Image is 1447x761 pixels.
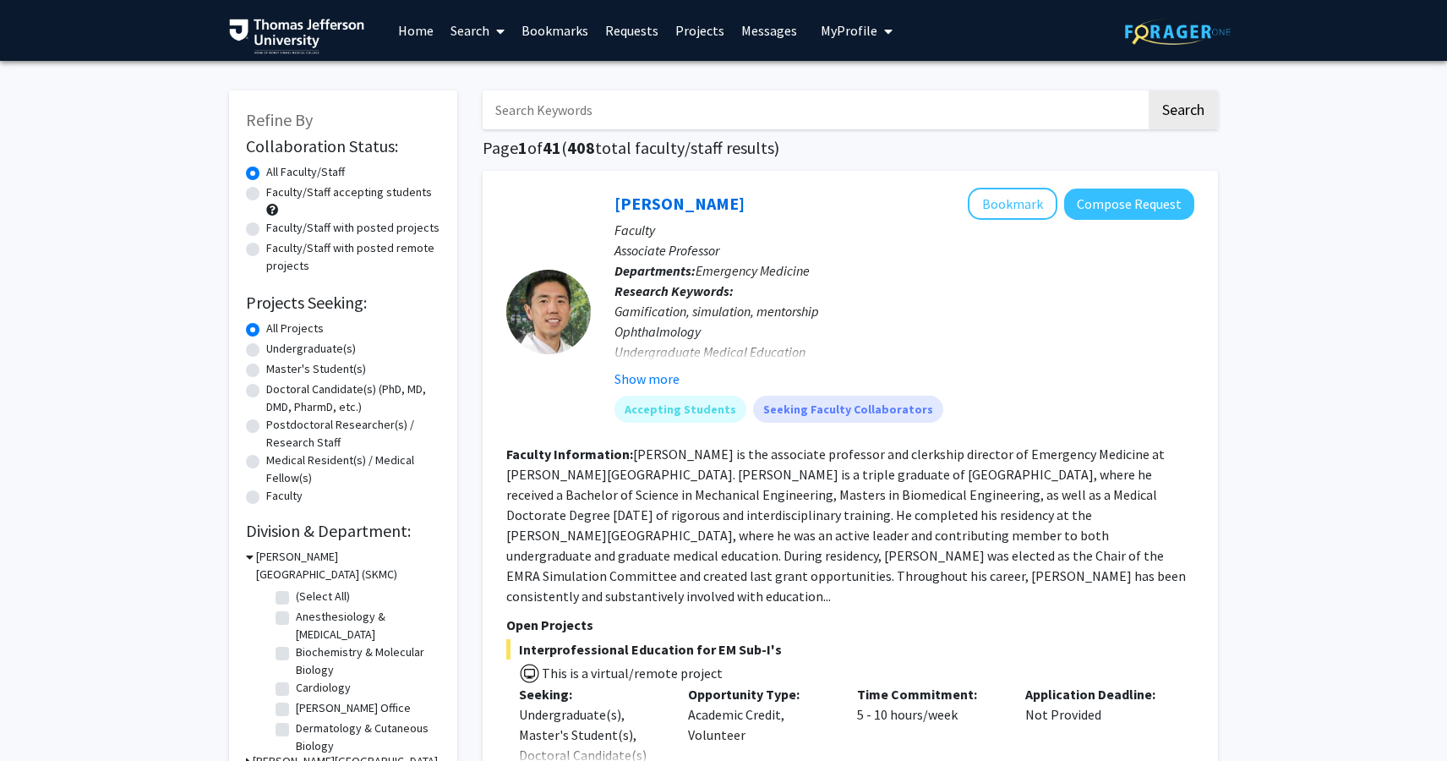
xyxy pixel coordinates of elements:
[857,684,1001,704] p: Time Commitment:
[667,1,733,60] a: Projects
[296,699,411,717] label: [PERSON_NAME] Office
[540,665,723,682] span: This is a virtual/remote project
[266,487,303,505] label: Faculty
[483,138,1218,158] h1: Page of ( total faculty/staff results)
[246,136,440,156] h2: Collaboration Status:
[614,240,1194,260] p: Associate Professor
[733,1,805,60] a: Messages
[296,720,436,755] label: Dermatology & Cutaneous Biology
[1149,90,1218,129] button: Search
[506,446,1186,605] fg-read-more: [PERSON_NAME] is the associate professor and clerkship director of Emergency Medicine at [PERSON_...
[506,446,633,463] b: Faculty Information:
[266,320,324,337] label: All Projects
[256,548,440,583] h3: [PERSON_NAME][GEOGRAPHIC_DATA] (SKMC)
[266,416,440,452] label: Postdoctoral Researcher(s) / Research Staff
[266,380,440,416] label: Doctoral Candidate(s) (PhD, MD, DMD, PharmD, etc.)
[567,137,595,158] span: 408
[614,282,734,299] b: Research Keywords:
[296,679,351,697] label: Cardiology
[266,239,440,275] label: Faculty/Staff with posted remote projects
[266,360,366,378] label: Master's Student(s)
[513,1,597,60] a: Bookmarks
[518,137,527,158] span: 1
[266,340,356,358] label: Undergraduate(s)
[296,608,436,643] label: Anesthesiology & [MEDICAL_DATA]
[968,188,1057,220] button: Add Xiao Chi Zhang to Bookmarks
[1064,189,1194,220] button: Compose Request to Xiao Chi Zhang
[614,262,696,279] b: Departments:
[1125,19,1231,45] img: ForagerOne Logo
[1025,684,1169,704] p: Application Deadline:
[266,452,440,487] label: Medical Resident(s) / Medical Fellow(s)
[246,109,313,130] span: Refine By
[266,219,440,237] label: Faculty/Staff with posted projects
[296,588,350,605] label: (Select All)
[753,396,943,423] mat-chip: Seeking Faculty Collaborators
[390,1,442,60] a: Home
[614,396,746,423] mat-chip: Accepting Students
[442,1,513,60] a: Search
[246,521,440,541] h2: Division & Department:
[483,90,1146,129] input: Search Keywords
[688,684,832,704] p: Opportunity Type:
[543,137,561,158] span: 41
[246,293,440,313] h2: Projects Seeking:
[296,643,436,679] label: Biochemistry & Molecular Biology
[614,193,745,214] a: [PERSON_NAME]
[519,684,663,704] p: Seeking:
[266,183,432,201] label: Faculty/Staff accepting students
[614,301,1194,382] div: Gamification, simulation, mentorship Ophthalmology Undergraduate Medical Education Volunteer clinics
[266,163,345,181] label: All Faculty/Staff
[229,19,364,54] img: Thomas Jefferson University Logo
[597,1,667,60] a: Requests
[821,22,877,39] span: My Profile
[614,369,680,389] button: Show more
[506,639,1194,660] span: Interprofessional Education for EM Sub-I's
[696,262,810,279] span: Emergency Medicine
[506,615,1194,635] p: Open Projects
[614,220,1194,240] p: Faculty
